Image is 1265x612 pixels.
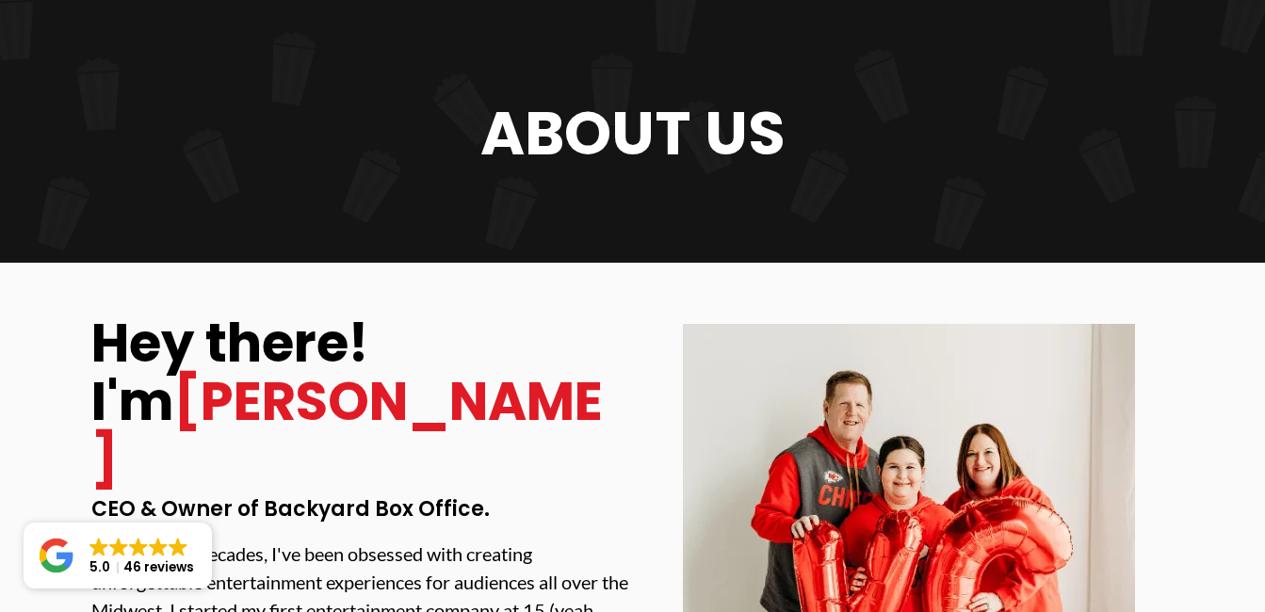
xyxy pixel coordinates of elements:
[91,373,629,489] p: I'm
[87,104,1179,164] h1: About Us
[91,364,603,497] span: [PERSON_NAME]
[91,498,629,521] h1: CEO & Owner of Backyard Box Office.
[91,314,629,373] h1: Hey there!
[24,523,212,588] a: Close GoogleGoogleGoogleGoogleGoogle 5.046 reviews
